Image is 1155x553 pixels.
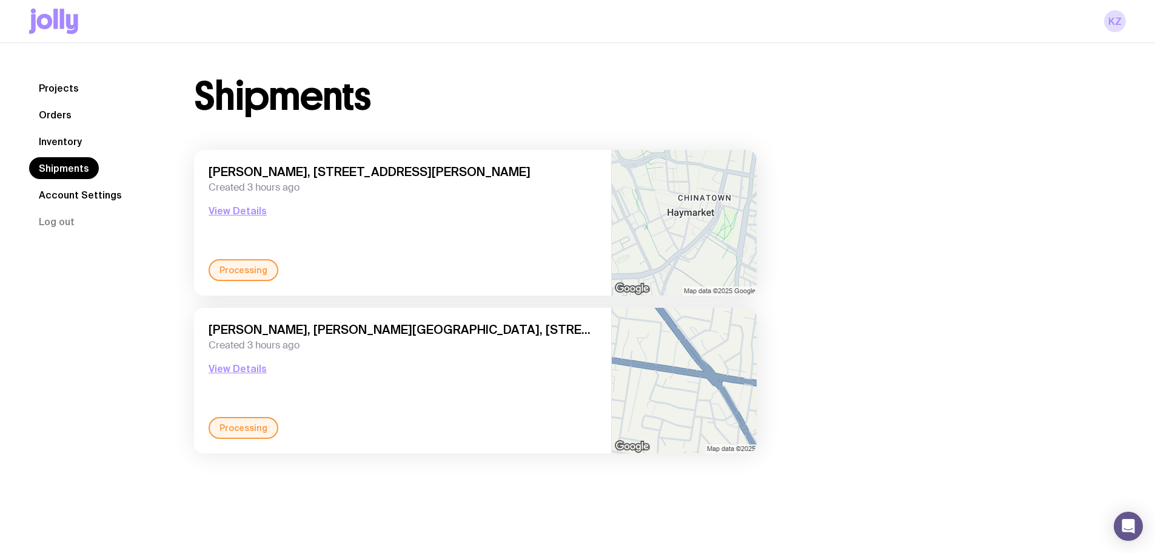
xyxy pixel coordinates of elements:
[29,131,92,152] a: Inventory
[209,259,278,281] div: Processing
[612,150,757,296] img: staticmap
[29,157,99,179] a: Shipments
[29,77,89,99] a: Projects
[209,339,597,351] span: Created 3 hours ago
[209,203,267,218] button: View Details
[1104,10,1126,32] a: KZ
[29,211,84,232] button: Log out
[209,417,278,439] div: Processing
[612,308,757,453] img: staticmap
[29,104,81,126] a: Orders
[209,322,597,337] span: [PERSON_NAME], [PERSON_NAME][GEOGRAPHIC_DATA], [STREET_ADDRESS]
[29,184,132,206] a: Account Settings
[209,361,267,376] button: View Details
[209,165,597,179] span: [PERSON_NAME], [STREET_ADDRESS][PERSON_NAME]
[209,182,597,194] span: Created 3 hours ago
[194,77,370,116] h1: Shipments
[1114,512,1143,541] div: Open Intercom Messenger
